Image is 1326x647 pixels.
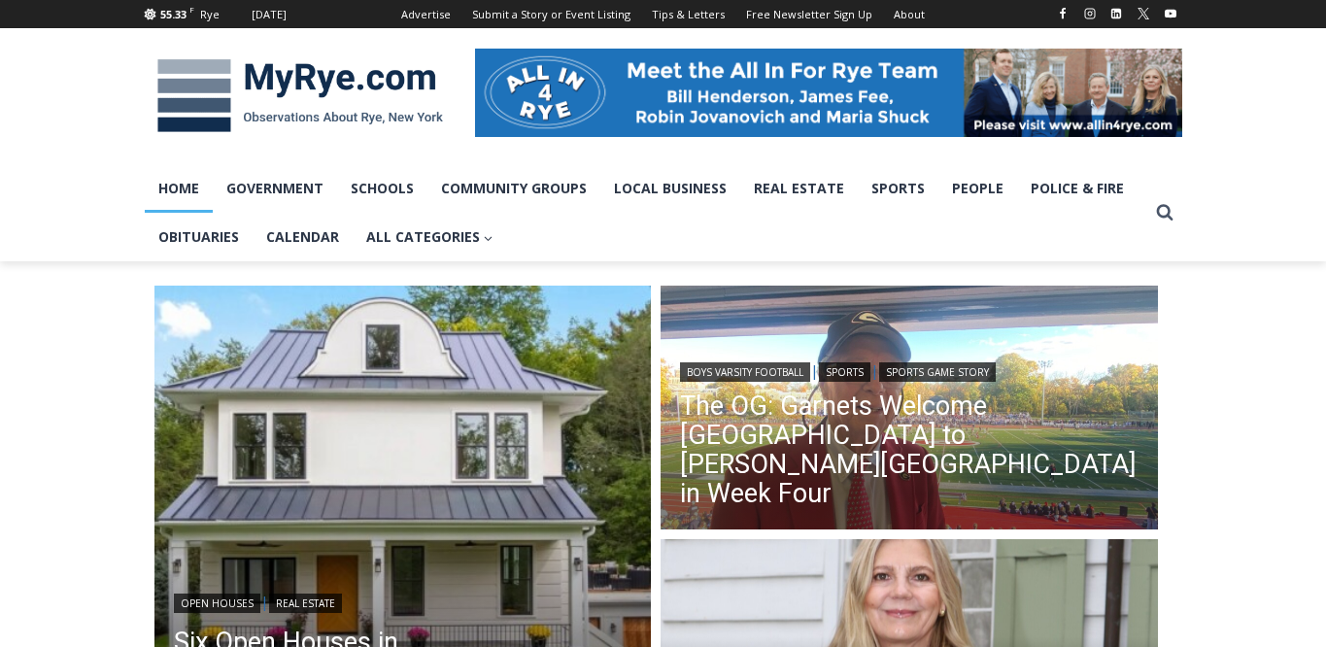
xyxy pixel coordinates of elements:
[213,164,337,213] a: Government
[337,164,427,213] a: Schools
[680,392,1139,508] a: The OG: Garnets Welcome [GEOGRAPHIC_DATA] to [PERSON_NAME][GEOGRAPHIC_DATA] in Week Four
[680,362,810,382] a: Boys Varsity Football
[1159,2,1182,25] a: YouTube
[174,590,632,613] div: |
[252,6,287,23] div: [DATE]
[160,7,187,21] span: 55.33
[819,362,870,382] a: Sports
[145,164,1147,262] nav: Primary Navigation
[353,213,507,261] a: All Categories
[145,213,253,261] a: Obituaries
[661,286,1158,534] a: Read More The OG: Garnets Welcome Yorktown to Nugent Stadium in Week Four
[661,286,1158,534] img: (PHOTO: The voice of Rye Garnet Football and Old Garnet Steve Feeney in the Nugent Stadium press ...
[189,4,194,15] span: F
[145,46,456,147] img: MyRye.com
[269,594,342,613] a: Real Estate
[1078,2,1102,25] a: Instagram
[680,358,1139,382] div: | |
[1132,2,1155,25] a: X
[600,164,740,213] a: Local Business
[1051,2,1074,25] a: Facebook
[1147,195,1182,230] button: View Search Form
[366,226,493,248] span: All Categories
[174,594,260,613] a: Open Houses
[145,164,213,213] a: Home
[858,164,938,213] a: Sports
[1105,2,1128,25] a: Linkedin
[879,362,996,382] a: Sports Game Story
[475,49,1182,136] img: All in for Rye
[740,164,858,213] a: Real Estate
[200,6,220,23] div: Rye
[253,213,353,261] a: Calendar
[938,164,1017,213] a: People
[427,164,600,213] a: Community Groups
[1017,164,1138,213] a: Police & Fire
